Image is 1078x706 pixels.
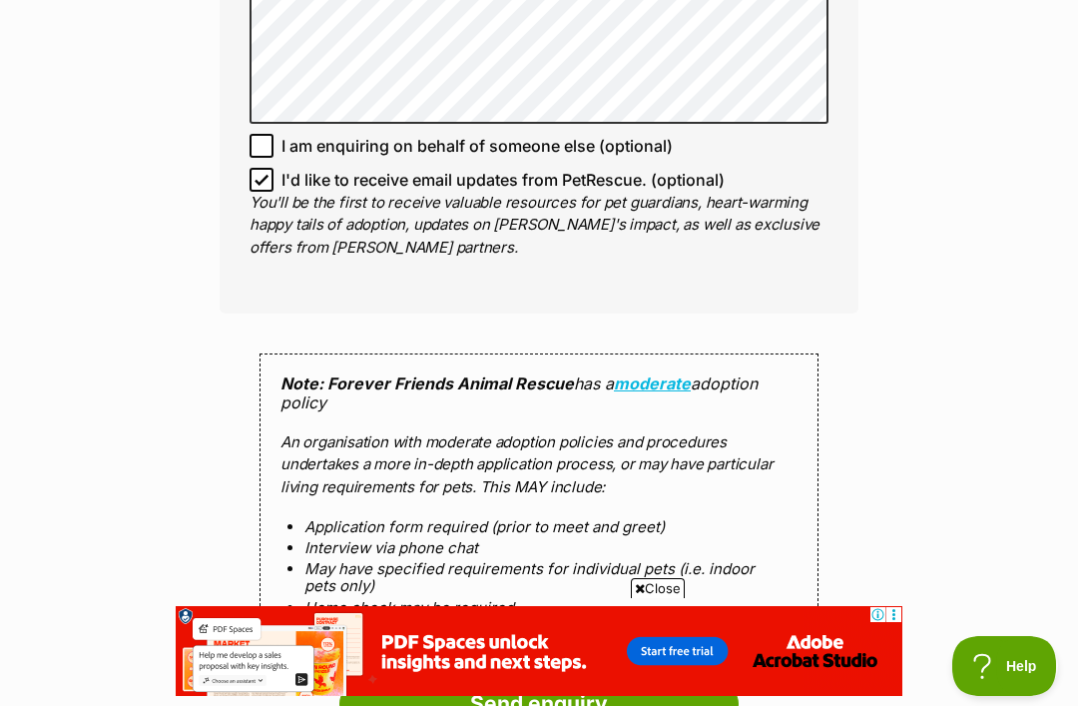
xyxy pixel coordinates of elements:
[952,636,1058,696] iframe: Help Scout Beacon - Open
[280,431,798,499] p: An organisation with moderate adoption policies and procedures undertakes a more in-depth applica...
[304,539,774,556] li: Interview via phone chat
[614,373,691,393] a: moderate
[260,353,818,641] div: has a adoption policy
[281,168,725,192] span: I'd like to receive email updates from PetRescue. (optional)
[281,134,673,158] span: I am enquiring on behalf of someone else (optional)
[250,192,828,260] p: You'll be the first to receive valuable resources for pet guardians, heart-warming happy tails of...
[280,373,574,393] strong: Note: Forever Friends Animal Rescue
[176,606,902,696] iframe: Advertisement
[631,578,685,598] span: Close
[304,518,774,535] li: Application form required (prior to meet and greet)
[304,560,774,595] li: May have specified requirements for individual pets (i.e. indoor pets only)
